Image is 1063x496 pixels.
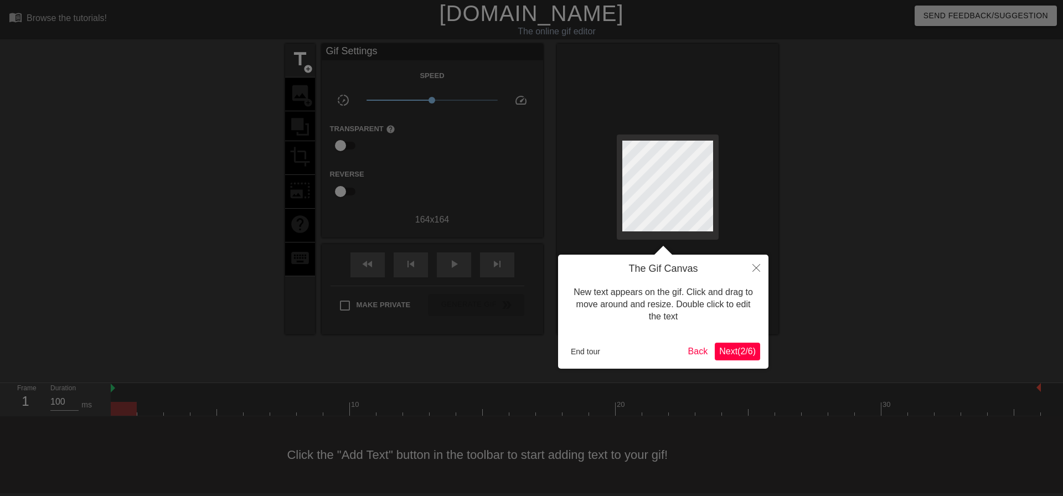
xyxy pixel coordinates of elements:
h4: The Gif Canvas [566,263,760,275]
div: New text appears on the gif. Click and drag to move around and resize. Double click to edit the text [566,275,760,334]
button: Next [715,343,760,360]
button: Back [684,343,713,360]
button: Close [744,255,768,280]
button: End tour [566,343,605,360]
span: Next ( 2 / 6 ) [719,347,756,356]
